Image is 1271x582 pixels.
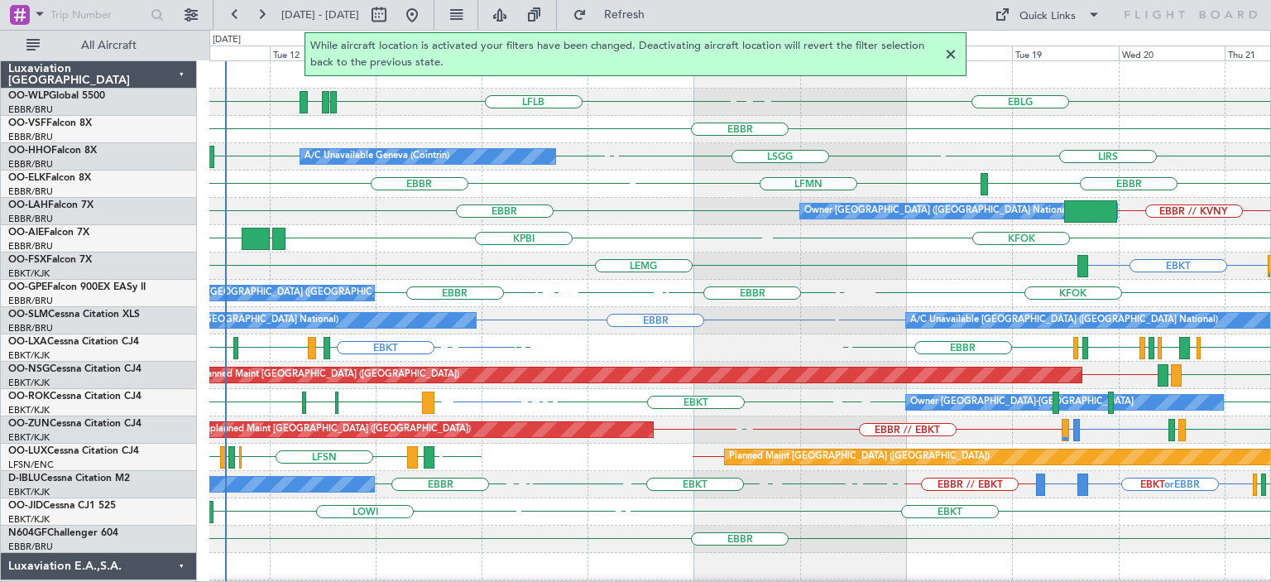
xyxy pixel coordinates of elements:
[8,310,140,320] a: OO-SLMCessna Citation XLS
[8,255,46,265] span: OO-FSX
[8,310,48,320] span: OO-SLM
[8,419,50,429] span: OO-ZUN
[8,173,46,183] span: OO-ELK
[8,364,141,374] a: OO-NSGCessna Citation CJ4
[8,146,97,156] a: OO-HHOFalcon 8X
[8,146,51,156] span: OO-HHO
[8,118,92,128] a: OO-VSFFalcon 8X
[167,281,444,305] div: No Crew [GEOGRAPHIC_DATA] ([GEOGRAPHIC_DATA] National)
[8,486,50,498] a: EBKT/KJK
[8,322,53,334] a: EBBR/BRU
[281,7,359,22] span: [DATE] - [DATE]
[8,474,41,483] span: D-IBLU
[8,282,47,292] span: OO-GPE
[8,364,50,374] span: OO-NSG
[590,9,659,21] span: Refresh
[8,185,53,198] a: EBBR/BRU
[8,446,139,456] a: OO-LUXCessna Citation CJ4
[8,282,146,292] a: OO-GPEFalcon 900EX EASy II
[8,419,141,429] a: OO-ZUNCessna Citation CJ4
[8,240,53,253] a: EBBR/BRU
[804,199,1072,224] div: Owner [GEOGRAPHIC_DATA] ([GEOGRAPHIC_DATA] National)
[8,528,118,538] a: N604GFChallenger 604
[8,513,50,526] a: EBKT/KJK
[8,528,47,538] span: N604GF
[8,501,43,511] span: OO-JID
[199,363,459,387] div: Planned Maint [GEOGRAPHIC_DATA] ([GEOGRAPHIC_DATA])
[8,103,53,116] a: EBBR/BRU
[8,91,105,101] a: OO-WLPGlobal 5500
[8,392,50,402] span: OO-ROK
[910,390,1134,415] div: Owner [GEOGRAPHIC_DATA]-[GEOGRAPHIC_DATA]
[8,213,53,225] a: EBBR/BRU
[8,349,50,362] a: EBKT/KJK
[305,144,449,169] div: A/C Unavailable Geneva (Cointrin)
[50,2,146,27] input: Trip Number
[8,474,130,483] a: D-IBLUCessna Citation M2
[8,541,53,553] a: EBBR/BRU
[8,228,89,238] a: OO-AIEFalcon 7X
[910,308,1218,333] div: A/C Unavailable [GEOGRAPHIC_DATA] ([GEOGRAPHIC_DATA] National)
[8,200,48,210] span: OO-LAH
[199,417,471,442] div: Unplanned Maint [GEOGRAPHIC_DATA] ([GEOGRAPHIC_DATA])
[8,255,92,265] a: OO-FSXFalcon 7X
[565,2,664,28] button: Refresh
[310,38,941,70] span: While aircraft location is activated your filters have been changed. Deactivating aircraft locati...
[8,131,53,143] a: EBBR/BRU
[729,445,990,469] div: Planned Maint [GEOGRAPHIC_DATA] ([GEOGRAPHIC_DATA])
[8,446,47,456] span: OO-LUX
[8,267,50,280] a: EBKT/KJK
[8,431,50,444] a: EBKT/KJK
[8,337,139,347] a: OO-LXACessna Citation CJ4
[8,392,141,402] a: OO-ROKCessna Citation CJ4
[8,91,49,101] span: OO-WLP
[986,2,1109,28] button: Quick Links
[8,337,47,347] span: OO-LXA
[8,377,50,389] a: EBKT/KJK
[8,158,53,171] a: EBBR/BRU
[8,404,50,416] a: EBKT/KJK
[8,501,116,511] a: OO-JIDCessna CJ1 525
[1019,8,1076,25] div: Quick Links
[8,459,54,471] a: LFSN/ENC
[8,118,46,128] span: OO-VSF
[8,295,53,307] a: EBBR/BRU
[8,200,94,210] a: OO-LAHFalcon 7X
[8,228,44,238] span: OO-AIE
[8,173,91,183] a: OO-ELKFalcon 8X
